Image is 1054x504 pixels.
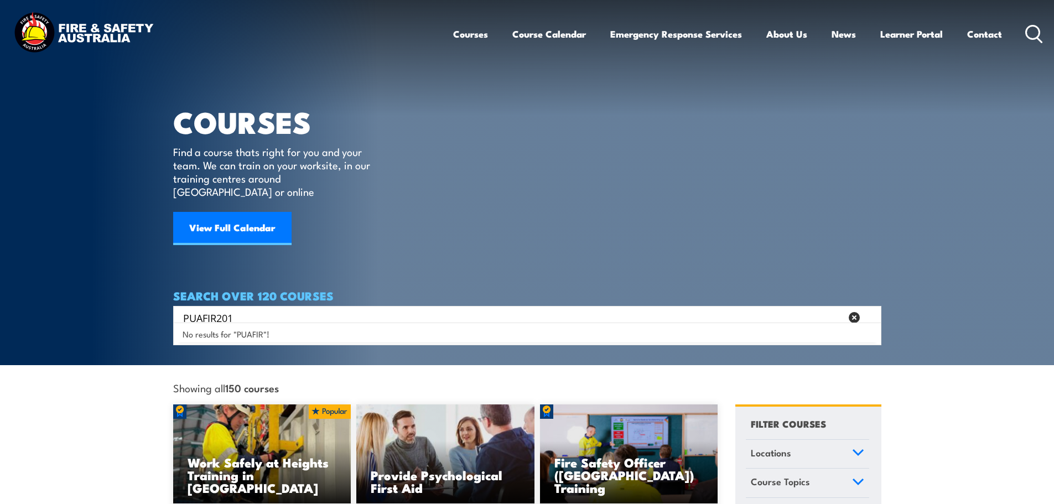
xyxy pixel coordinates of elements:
[173,289,881,302] h4: SEARCH OVER 120 COURSES
[371,469,520,494] h3: Provide Psychological First Aid
[185,310,844,325] form: Search form
[766,19,807,49] a: About Us
[746,440,869,469] a: Locations
[832,19,856,49] a: News
[751,445,791,460] span: Locations
[751,416,826,431] h4: FILTER COURSES
[173,212,292,245] a: View Full Calendar
[610,19,742,49] a: Emergency Response Services
[173,108,386,134] h1: COURSES
[746,469,869,497] a: Course Topics
[173,145,375,198] p: Find a course thats right for you and your team. We can train on your worksite, in our training c...
[183,329,269,339] span: No results for "PUAFIR"!
[183,309,842,326] input: Search input
[188,456,337,494] h3: Work Safely at Heights Training in [GEOGRAPHIC_DATA]
[554,456,704,494] h3: Fire Safety Officer ([GEOGRAPHIC_DATA]) Training
[862,310,878,325] button: Search magnifier button
[880,19,943,49] a: Learner Portal
[173,404,351,504] img: Work Safely at Heights Training (1)
[540,404,718,504] a: Fire Safety Officer ([GEOGRAPHIC_DATA]) Training
[225,380,279,395] strong: 150 courses
[967,19,1002,49] a: Contact
[751,474,810,489] span: Course Topics
[356,404,534,504] a: Provide Psychological First Aid
[173,404,351,504] a: Work Safely at Heights Training in [GEOGRAPHIC_DATA]
[356,404,534,504] img: Mental Health First Aid Training Course from Fire & Safety Australia
[512,19,586,49] a: Course Calendar
[453,19,488,49] a: Courses
[540,404,718,504] img: Fire Safety Advisor
[173,382,279,393] span: Showing all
